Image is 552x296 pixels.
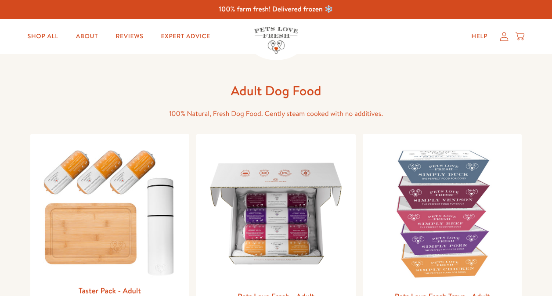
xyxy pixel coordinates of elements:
img: Pets Love Fresh [254,27,298,54]
a: Taster Pack - Adult [79,285,141,296]
a: Shop All [21,28,65,45]
a: Help [464,28,494,45]
a: Expert Advice [154,28,217,45]
span: 100% Natural, Fresh Dog Food. Gently steam cooked with no additives. [169,109,383,119]
img: Pets Love Fresh Trays - Adult [370,141,515,286]
img: Pets Love Fresh - Adult [203,141,349,286]
h1: Adult Dog Food [136,82,417,99]
a: About [69,28,105,45]
img: Taster Pack - Adult [37,141,183,280]
a: Reviews [108,28,150,45]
